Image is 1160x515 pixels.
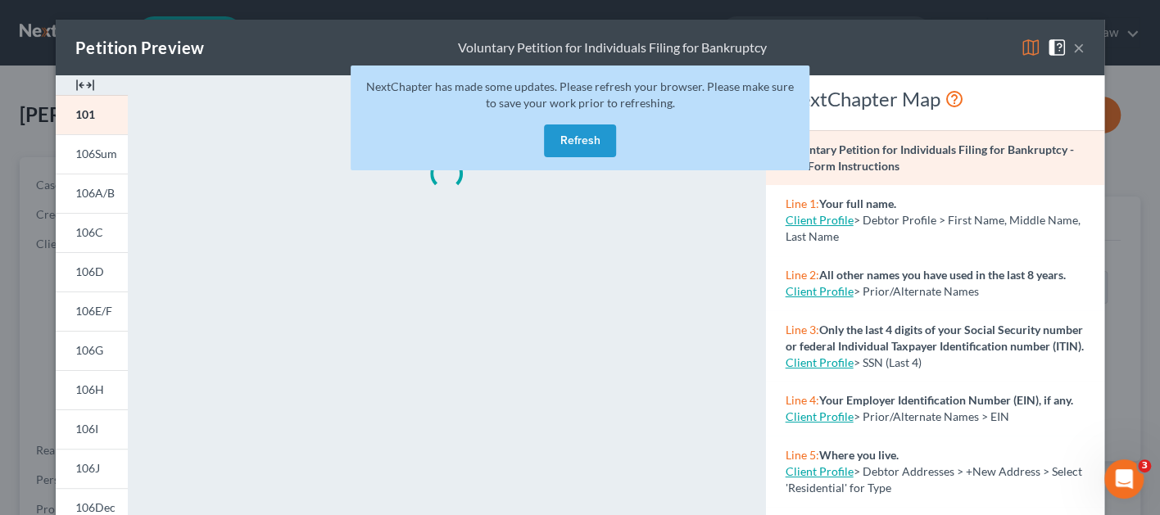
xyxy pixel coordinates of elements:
[75,382,104,396] span: 106H
[56,252,128,291] a: 106D
[786,464,1082,495] span: > Debtor Addresses > +New Address > Select 'Residential' for Type
[854,409,1009,423] span: > Prior/Alternate Names > EIN
[786,86,1085,112] div: NextChapter Map
[56,134,128,174] a: 106Sum
[75,264,104,278] span: 106D
[458,38,767,57] div: Voluntary Petition for Individuals Filing for Bankruptcy
[56,370,128,409] a: 106H
[786,284,854,298] a: Client Profile
[56,449,128,488] a: 106J
[544,124,616,157] button: Refresh
[75,147,117,160] span: 106Sum
[819,268,1066,282] strong: All other names you have used in the last 8 years.
[786,393,819,407] span: Line 4:
[819,448,899,462] strong: Where you live.
[75,225,103,239] span: 106C
[56,174,128,213] a: 106A/B
[75,422,98,436] span: 106I
[75,36,204,59] div: Petition Preview
[1021,38,1040,57] img: map-eea8200ae884c6f1103ae1953ef3d486a96c86aabb227e865a55264e3737af1f.svg
[1073,38,1085,57] button: ×
[366,79,794,110] span: NextChapter has made some updates. Please refresh your browser. Please make sure to save your wor...
[786,448,819,462] span: Line 5:
[56,291,128,331] a: 106E/F
[786,142,1074,173] strong: Voluntary Petition for Individuals Filing for Bankruptcy - Full Form Instructions
[1047,38,1067,57] img: help-close-5ba153eb36485ed6c1ea00a893f15db1cb9b99d6cae46e1a8edb6c62d00a1a76.svg
[786,409,854,423] a: Client Profile
[56,331,128,370] a: 106G
[786,197,819,210] span: Line 1:
[75,304,112,318] span: 106E/F
[75,461,100,475] span: 106J
[819,197,896,210] strong: Your full name.
[786,268,819,282] span: Line 2:
[75,75,95,95] img: expand-e0f6d898513216a626fdd78e52531dac95497ffd26381d4c15ee2fc46db09dca.svg
[56,213,128,252] a: 106C
[854,284,979,298] span: > Prior/Alternate Names
[56,409,128,449] a: 106I
[75,186,115,200] span: 106A/B
[75,107,95,121] span: 101
[786,323,819,337] span: Line 3:
[1138,459,1151,472] span: 3
[56,95,128,134] a: 101
[75,500,116,514] span: 106Dec
[197,128,696,144] p: Please wait...
[786,355,854,369] a: Client Profile
[75,343,103,357] span: 106G
[786,213,1081,243] span: > Debtor Profile > First Name, Middle Name, Last Name
[819,393,1073,407] strong: Your Employer Identification Number (EIN), if any.
[786,464,854,478] a: Client Profile
[786,323,1084,353] strong: Only the last 4 digits of your Social Security number or federal Individual Taxpayer Identificati...
[1104,459,1144,499] iframe: Intercom live chat
[786,213,854,227] a: Client Profile
[854,355,922,369] span: > SSN (Last 4)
